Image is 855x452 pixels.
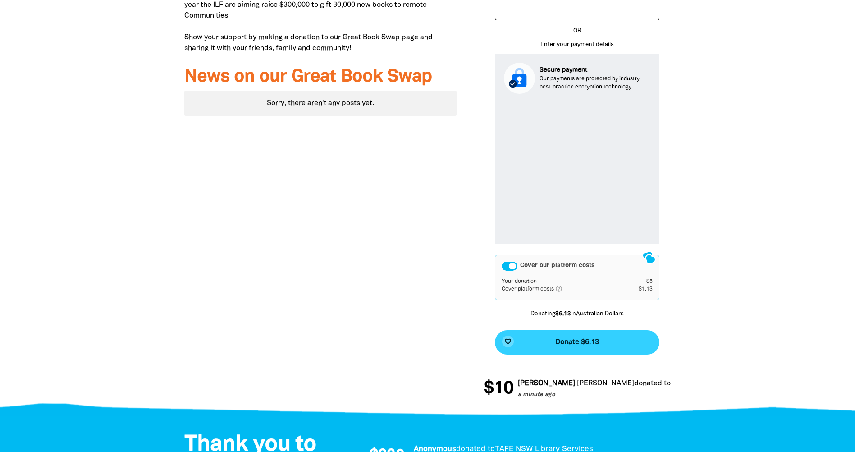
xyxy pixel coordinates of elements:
[484,380,513,398] span: $10
[577,380,634,387] em: [PERSON_NAME]
[495,41,659,50] p: Enter your payment details
[634,380,671,387] span: donated to
[518,391,761,400] p: a minute ago
[625,285,653,293] td: $1.13
[484,374,671,403] div: Donation stream
[184,67,457,87] h3: News on our Great Book Swap
[502,101,652,237] iframe: Secure payment input frame
[625,278,653,285] td: $5
[502,278,625,285] td: Your donation
[518,380,575,387] em: [PERSON_NAME]
[184,91,457,116] div: Paginated content
[671,380,761,387] a: TAFE NSW Library Services
[540,65,650,75] p: Secure payment
[502,285,625,293] td: Cover platform costs
[495,310,659,319] p: Donating in Australian Dollars
[555,339,599,346] span: Donate $6.13
[569,27,585,36] p: OR
[502,262,517,271] button: Cover our platform costs
[540,75,650,91] p: Our payments are protected by industry best-practice encryption technology.
[504,338,512,345] i: favorite_border
[555,285,570,292] i: help_outlined
[495,330,659,355] button: favorite_borderDonate $6.13
[555,311,571,317] b: $6.13
[184,91,457,116] div: Sorry, there aren't any posts yet.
